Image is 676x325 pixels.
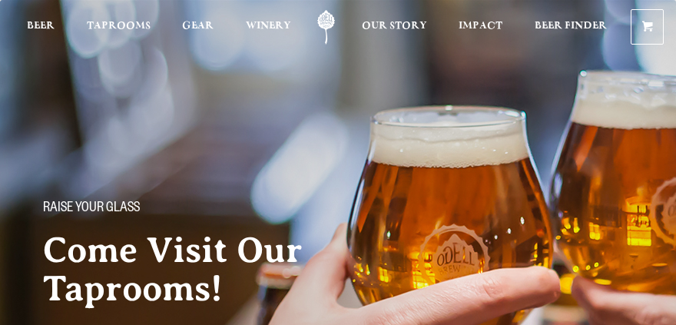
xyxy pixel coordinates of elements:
[459,10,502,45] a: Impact
[362,20,427,32] span: Our Story
[87,20,151,32] span: Taprooms
[246,20,291,32] span: Winery
[27,20,55,32] span: Beer
[182,20,214,32] span: Gear
[27,10,55,45] a: Beer
[459,20,502,32] span: Impact
[307,10,346,45] a: Odell Home
[246,10,291,45] a: Winery
[535,20,607,32] span: Beer Finder
[535,10,607,45] a: Beer Finder
[43,199,140,219] span: Raise your glass
[362,10,427,45] a: Our Story
[182,10,214,45] a: Gear
[43,231,375,308] h2: Come Visit Our Taprooms!
[87,10,151,45] a: Taprooms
